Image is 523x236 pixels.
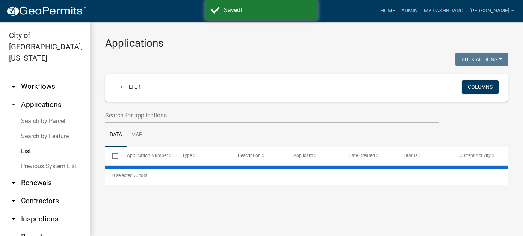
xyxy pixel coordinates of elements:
[112,173,136,178] span: 0 selected /
[421,4,466,18] a: My Dashboard
[293,153,313,158] span: Applicant
[460,153,491,158] span: Current Activity
[452,147,508,165] datatable-header-cell: Current Activity
[105,37,508,50] h3: Applications
[105,166,508,185] div: 0 total
[404,153,417,158] span: Status
[349,153,375,158] span: Date Created
[9,82,18,91] i: arrow_drop_down
[462,80,499,94] button: Columns
[342,147,397,165] datatable-header-cell: Date Created
[231,147,286,165] datatable-header-cell: Description
[377,4,398,18] a: Home
[466,4,517,18] a: [PERSON_NAME]
[455,53,508,66] button: Bulk Actions
[182,153,192,158] span: Type
[286,147,342,165] datatable-header-cell: Applicant
[9,196,18,206] i: arrow_drop_down
[238,153,261,158] span: Description
[224,6,312,15] div: Saved!
[105,123,127,147] a: Data
[127,123,147,147] a: Map
[105,147,119,165] datatable-header-cell: Select
[127,153,168,158] span: Application Number
[397,147,453,165] datatable-header-cell: Status
[105,108,439,123] input: Search for applications
[119,147,175,165] datatable-header-cell: Application Number
[9,100,18,109] i: arrow_drop_up
[9,215,18,224] i: arrow_drop_down
[114,80,147,94] a: + Filter
[398,4,421,18] a: Admin
[175,147,231,165] datatable-header-cell: Type
[9,178,18,187] i: arrow_drop_down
